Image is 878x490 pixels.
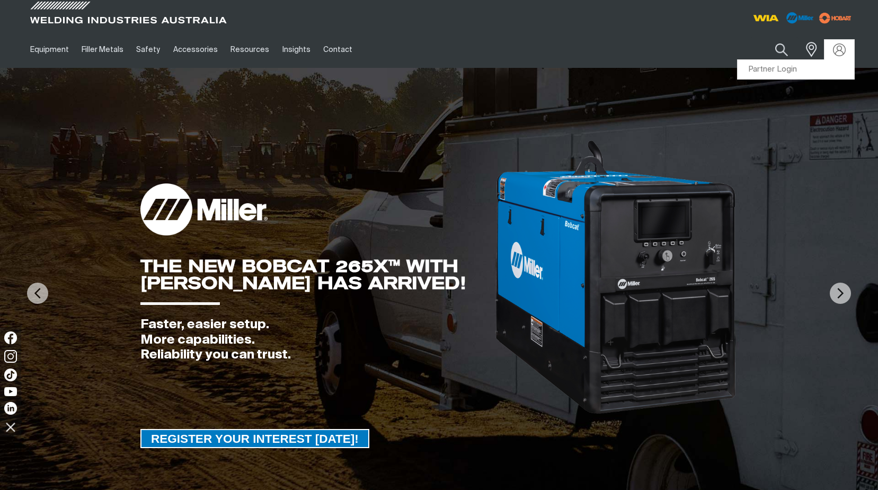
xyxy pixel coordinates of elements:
img: hide socials [2,418,20,436]
a: REGISTER YOUR INTEREST TODAY! [140,429,369,448]
img: YouTube [4,387,17,396]
a: Safety [130,31,166,68]
input: Product name or item number... [750,37,799,62]
button: Search products [764,37,800,62]
img: Facebook [4,331,17,344]
img: PrevArrow [27,283,48,304]
img: miller [816,10,855,26]
div: Faster, easier setup. More capabilities. Reliability you can trust. [140,317,494,363]
a: Equipment [24,31,75,68]
a: Accessories [167,31,224,68]
a: Insights [276,31,316,68]
nav: Main [24,31,647,68]
img: Instagram [4,350,17,363]
a: Contact [317,31,359,68]
span: REGISTER YOUR INTEREST [DATE]! [141,429,368,448]
div: THE NEW BOBCAT 265X™ WITH [PERSON_NAME] HAS ARRIVED! [140,258,494,292]
img: LinkedIn [4,402,17,415]
img: NextArrow [830,283,851,304]
a: Filler Metals [75,31,130,68]
a: Resources [224,31,276,68]
a: Partner Login [738,60,854,80]
img: TikTok [4,369,17,381]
